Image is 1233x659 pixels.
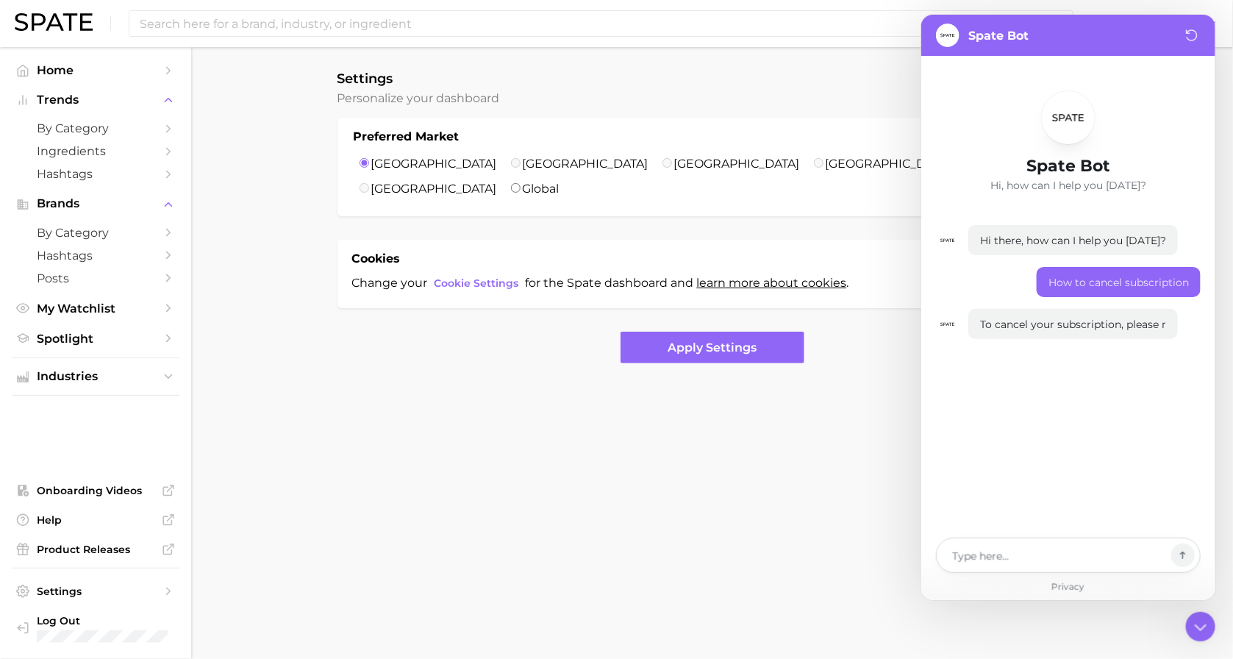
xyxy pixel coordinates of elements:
span: by Category [37,226,154,240]
a: Log out. Currently logged in with e-mail ashley@episode.co. [12,610,179,648]
a: Hashtags [12,244,179,267]
span: Industries [37,370,154,383]
button: Trends [12,89,179,111]
span: by Category [37,121,154,135]
button: Industries [12,366,179,388]
label: [GEOGRAPHIC_DATA] [371,182,497,196]
a: Help [12,509,179,531]
a: Spotlight [12,327,179,350]
h1: Cookies [352,250,401,268]
img: SPATE [15,13,93,31]
span: Hashtags [37,249,154,263]
span: Spotlight [37,332,154,346]
span: Cookie Settings [435,277,519,290]
span: Product Releases [37,543,154,556]
a: by Category [12,221,179,244]
button: Brands [12,193,179,215]
button: Apply Settings [621,332,804,363]
h1: Preferred Market [354,128,460,146]
a: Onboarding Videos [12,480,179,502]
label: [GEOGRAPHIC_DATA] [674,157,800,171]
span: Help [37,513,154,527]
a: learn more about cookies [697,276,847,290]
input: Search here for a brand, industry, or ingredient [138,11,1006,36]
label: [GEOGRAPHIC_DATA] [826,157,951,171]
span: My Watchlist [37,302,154,316]
span: Ingredients [37,144,154,158]
a: Hashtags [12,163,179,185]
a: by Category [12,117,179,140]
a: My Watchlist [12,297,179,320]
label: [GEOGRAPHIC_DATA] [523,157,648,171]
span: Home [37,63,154,77]
span: Onboarding Videos [37,484,154,497]
a: Home [12,59,179,82]
button: Cookie Settings [431,274,523,293]
h2: Personalize your dashboard [337,91,1087,106]
a: Product Releases [12,538,179,560]
a: Ingredients [12,140,179,163]
label: [GEOGRAPHIC_DATA] [371,157,497,171]
a: Settings [12,580,179,602]
span: Settings [37,585,154,598]
h1: Settings [337,71,1087,87]
span: Hashtags [37,167,154,181]
a: Posts [12,267,179,290]
label: Global [523,182,560,196]
span: Trends [37,93,154,107]
span: Brands [37,197,154,210]
span: Change your for the Spate dashboard and . [352,276,849,290]
span: Log Out [37,614,168,627]
span: Posts [37,271,154,285]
